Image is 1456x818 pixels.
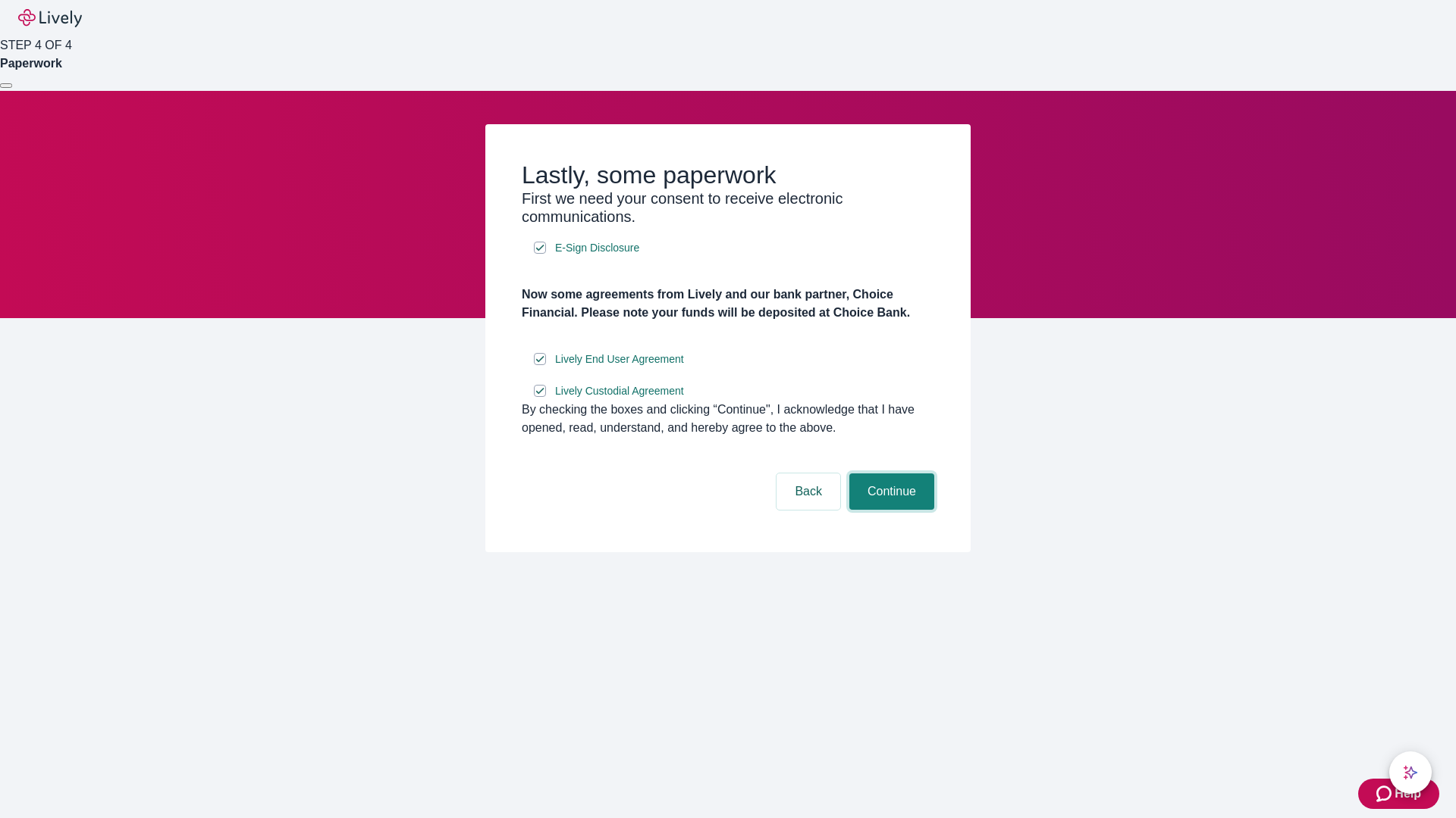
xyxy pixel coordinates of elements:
[1403,765,1418,780] svg: Lively AI Assistant
[552,382,687,401] a: e-sign disclosure document
[18,9,82,27] img: Lively
[1358,779,1439,809] button: Zendesk support iconHelp
[849,473,934,510] button: Continue
[555,240,639,256] span: E-Sign Disclosure
[522,286,934,322] h4: Now some agreements from Lively and our bank partner, Choice Financial. Please note your funds wi...
[1376,785,1395,803] svg: Zendesk support icon
[555,351,684,367] span: Lively End User Agreement
[522,161,934,189] h2: Lastly, some paperwork
[522,401,934,437] div: By checking the boxes and clicking “Continue", I acknowledge that I have opened, read, understand...
[522,189,934,226] h3: First we need your consent to receive electronic communications.
[552,350,687,369] a: e-sign disclosure document
[777,473,840,510] button: Back
[1389,751,1432,794] button: chat
[1395,785,1421,803] span: Help
[555,383,684,399] span: Lively Custodial Agreement
[552,239,642,258] a: e-sign disclosure document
